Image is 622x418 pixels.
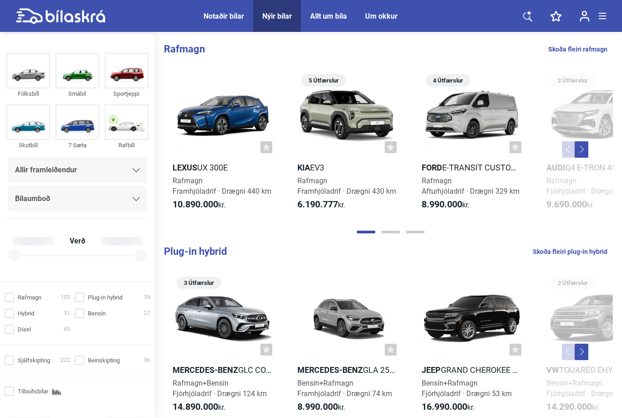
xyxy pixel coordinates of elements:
[105,140,148,150] div: Rafbíll
[406,231,424,233] button: Page 3
[64,325,70,334] span: 45
[575,344,588,360] button: Next
[61,356,70,365] span: 222
[422,379,512,398] span: Bensín+Rafmagn Fjórhjóladrif · Drægni 53 km
[293,365,402,375] h2: GLA 250e
[422,402,474,413] span: kr.
[204,12,244,21] a: Notaðir bílar
[67,237,87,245] span: Verð
[173,163,197,172] b: Lexus
[297,401,338,412] b: 8.990.000
[173,176,271,196] span: Rafmagn Framhjóladrif · Drægni 440 km
[168,365,277,375] h2: GLC Coupé 300 e 4MATIC
[422,176,520,196] span: Rafmagn Afturhjóladrif · Drægni 329 km
[173,199,225,210] span: kr.
[6,140,50,150] div: Skutbíll
[418,365,526,375] h2: Grand Cherokee 4xe PHEV
[64,309,70,318] span: 31
[555,74,591,87] span: 2 Útfærslur
[88,293,122,302] span: Plug-in hybrid
[15,192,50,205] span: Bílaumboð
[144,309,150,318] span: 27
[422,199,462,210] b: 8.990.000
[18,309,34,318] span: Hybrid
[562,344,576,360] button: Previous
[546,163,565,172] b: Audi
[382,231,400,233] button: Page 2
[293,162,402,173] h2: EV3
[105,88,148,99] div: Sportjeppi
[310,12,347,21] a: Allt um bíla
[546,199,594,210] span: kr.
[262,12,292,21] a: Nýir bílar
[575,141,588,158] button: Next
[56,140,99,150] div: 7 Sæta
[297,379,392,398] span: Bensín+Rafmagn Framhjóladrif · Drægni 74 km
[15,164,77,176] span: Allir framleiðendur
[546,199,587,210] b: 9.690.000
[173,199,218,210] b: 10.890.000
[6,88,50,99] div: Fólksbíll
[61,293,70,302] span: 103
[56,88,99,99] div: Smábíl
[168,71,277,218] a: LexusUX 300eRafmagnFramhjóladrif · Drægni 440 km10.890.000kr.
[297,365,363,375] b: Mercedes-Benz
[297,402,345,413] span: kr.
[297,163,310,172] b: Kia
[422,401,467,412] b: 16.990.000
[173,402,225,413] span: kr.
[144,293,150,302] span: 39
[144,356,150,365] span: 36
[430,74,466,87] span: 4 Útfærslur
[357,231,375,233] button: Page 1
[418,71,526,218] a: 4 ÚtfærslurForde-Transit Custom 320 L1H1RafmagnAfturhjóladrif · Drægni 329 km8.990.000kr.
[418,162,526,173] h2: e-Transit Custom 320 L1H1
[365,12,398,21] a: Um okkur
[18,387,48,396] span: Tilboðsbílar
[546,365,559,375] b: VW
[555,277,591,289] span: 2 Útfærslur
[164,43,205,55] b: Rafmagn
[297,176,396,196] span: Rafmagn Framhjóladrif · Drægni 430 km
[88,356,120,365] span: Beinskipting
[548,43,607,55] a: Skoða fleiri rafmagn
[297,199,345,210] span: kr.
[422,199,469,210] span: kr.
[181,277,217,289] span: 3 Útfærslur
[297,199,338,210] b: 6.190.777
[306,74,342,87] span: 5 Útfærslur
[546,401,592,412] b: 14.290.000
[18,325,31,334] span: Dísel
[533,246,607,258] a: Skoða fleiri plug-in hybrid
[562,141,576,158] button: Previous
[18,356,50,365] span: Sjálfskipting
[293,71,402,218] a: 5 ÚtfærslurKiaEV3RafmagnFramhjóladrif · Drægni 430 km6.190.777kr.
[18,293,41,302] span: Rafmagn
[168,162,277,173] h2: UX 300e
[422,365,441,375] b: Jeep
[546,402,599,413] span: kr.
[88,309,106,318] span: Bensín
[173,401,218,412] b: 14.890.000
[173,365,238,375] b: Mercedes-Benz
[422,163,442,172] b: Ford
[164,246,227,257] b: Plug-in hybrid
[173,379,267,398] span: Rafmagn+Bensín Fjórhjóladrif · Drægni 124 km
[580,10,590,22] img: user-login.svg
